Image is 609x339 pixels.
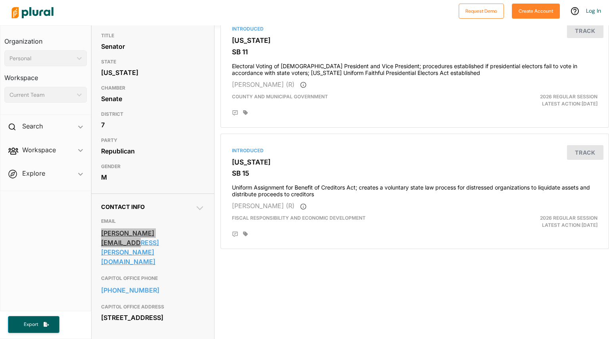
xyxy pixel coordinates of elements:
[586,7,601,14] a: Log In
[459,4,504,19] button: Request Demo
[22,122,43,130] h2: Search
[101,227,205,268] a: [PERSON_NAME][EMAIL_ADDRESS][PERSON_NAME][DOMAIN_NAME]
[459,6,504,15] a: Request Demo
[232,147,598,154] div: Introduced
[232,94,328,100] span: County and Municipal Government
[4,30,87,47] h3: Organization
[101,171,205,183] div: M
[232,36,598,44] h3: [US_STATE]
[243,231,248,237] div: Add tags
[101,312,205,324] div: [STREET_ADDRESS]
[101,136,205,145] h3: PARTY
[232,202,295,210] span: [PERSON_NAME] (R)
[101,109,205,119] h3: DISTRICT
[101,203,145,210] span: Contact Info
[567,23,603,38] button: Track
[567,145,603,160] button: Track
[232,158,598,166] h3: [US_STATE]
[232,25,598,33] div: Introduced
[101,284,205,296] a: [PHONE_NUMBER]
[101,40,205,52] div: Senator
[478,93,603,107] div: Latest Action: [DATE]
[101,67,205,79] div: [US_STATE]
[8,316,59,333] button: Export
[101,162,205,171] h3: GENDER
[101,145,205,157] div: Republican
[10,91,74,99] div: Current Team
[101,274,205,283] h3: CAPITOL OFFICE PHONE
[4,66,87,84] h3: Workspace
[540,94,598,100] span: 2026 Regular Session
[101,216,205,226] h3: EMAIL
[10,54,74,63] div: Personal
[101,31,205,40] h3: TITLE
[101,93,205,105] div: Senate
[101,57,205,67] h3: STATE
[540,215,598,221] span: 2026 Regular Session
[478,215,603,229] div: Latest Action: [DATE]
[101,302,205,312] h3: CAPITOL OFFICE ADDRESS
[512,4,560,19] button: Create Account
[232,59,598,77] h4: Electoral Voting of [DEMOGRAPHIC_DATA] President and Vice President; procedures established if pr...
[232,110,238,116] div: Add Position Statement
[232,231,238,237] div: Add Position Statement
[101,119,205,131] div: 7
[101,83,205,93] h3: CHAMBER
[232,169,598,177] h3: SB 15
[243,110,248,115] div: Add tags
[512,6,560,15] a: Create Account
[232,180,598,198] h4: Uniform Assignment for Benefit of Creditors Act; creates a voluntary state law process for distre...
[232,215,366,221] span: Fiscal Responsibility and Economic Development
[18,321,44,328] span: Export
[232,80,295,88] span: [PERSON_NAME] (R)
[232,48,598,56] h3: SB 11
